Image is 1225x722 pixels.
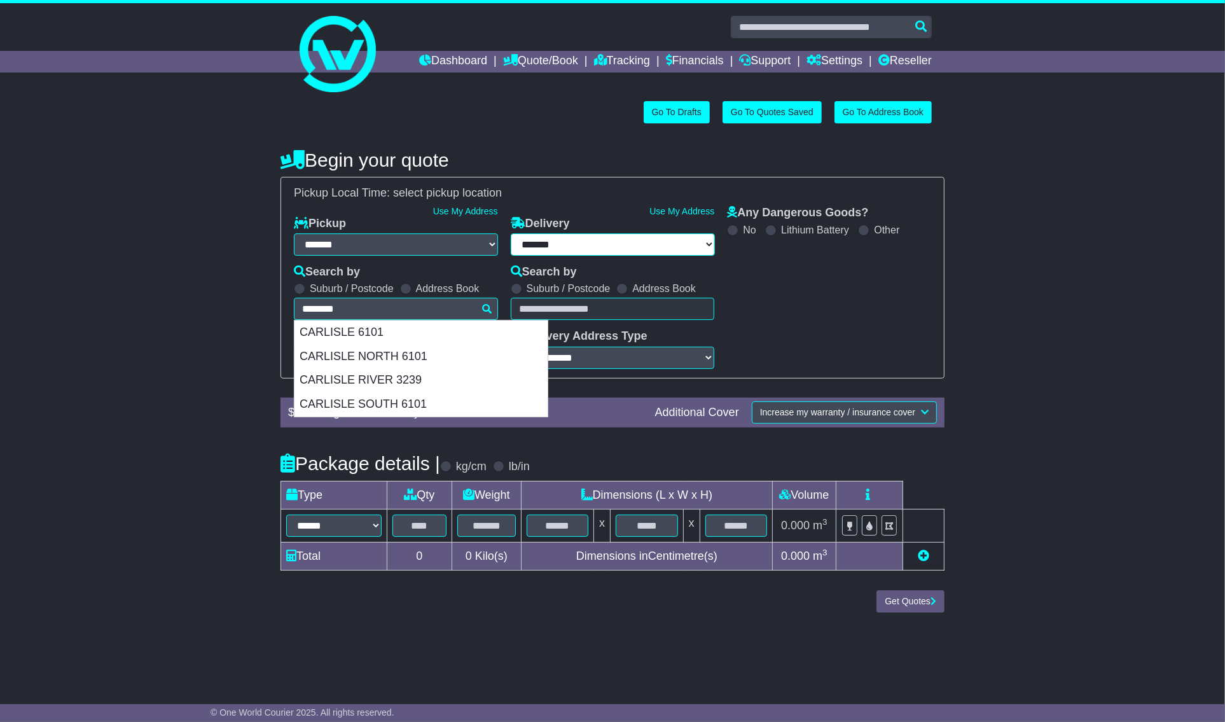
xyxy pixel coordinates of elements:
[813,519,827,532] span: m
[452,481,521,509] td: Weight
[433,206,498,216] a: Use My Address
[294,217,346,231] label: Pickup
[416,282,480,295] label: Address Book
[743,224,756,236] label: No
[723,101,822,123] a: Go To Quotes Saved
[527,282,611,295] label: Suburb / Postcode
[294,345,548,369] div: CARLISLE NORTH 6101
[594,509,611,542] td: x
[511,330,647,344] label: Delivery Address Type
[294,321,548,345] div: CARLISLE 6101
[294,392,548,417] div: CARLISLE SOUTH 6101
[310,282,394,295] label: Suburb / Postcode
[280,453,440,474] h4: Package details |
[509,460,530,474] label: lb/in
[419,51,487,73] a: Dashboard
[211,707,394,718] span: © One World Courier 2025. All rights reserved.
[521,481,772,509] td: Dimensions (L x W x H)
[727,206,868,220] label: Any Dangerous Goods?
[781,224,849,236] label: Lithium Battery
[874,224,899,236] label: Other
[280,149,945,170] h4: Begin your quote
[281,542,387,570] td: Total
[456,460,487,474] label: kg/cm
[822,517,827,527] sup: 3
[294,406,314,419] span: 250
[781,519,810,532] span: 0.000
[281,481,387,509] td: Type
[781,550,810,562] span: 0.000
[594,51,650,73] a: Tracking
[876,590,945,613] button: Get Quotes
[511,217,570,231] label: Delivery
[739,51,791,73] a: Support
[760,407,915,417] span: Increase my warranty / insurance cover
[503,51,578,73] a: Quote/Book
[287,186,938,200] div: Pickup Local Time:
[649,206,714,216] a: Use My Address
[683,509,700,542] td: x
[294,368,548,392] div: CARLISLE RIVER 3239
[772,481,836,509] td: Volume
[632,282,696,295] label: Address Book
[644,101,710,123] a: Go To Drafts
[834,101,932,123] a: Go To Address Book
[511,265,577,279] label: Search by
[282,406,649,420] div: $ FreightSafe warranty included
[918,550,929,562] a: Add new item
[806,51,862,73] a: Settings
[649,406,745,420] div: Additional Cover
[813,550,827,562] span: m
[387,481,452,509] td: Qty
[466,550,472,562] span: 0
[393,186,502,199] span: select pickup location
[878,51,932,73] a: Reseller
[666,51,724,73] a: Financials
[294,265,360,279] label: Search by
[822,548,827,557] sup: 3
[521,542,772,570] td: Dimensions in Centimetre(s)
[752,401,937,424] button: Increase my warranty / insurance cover
[452,542,521,570] td: Kilo(s)
[387,542,452,570] td: 0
